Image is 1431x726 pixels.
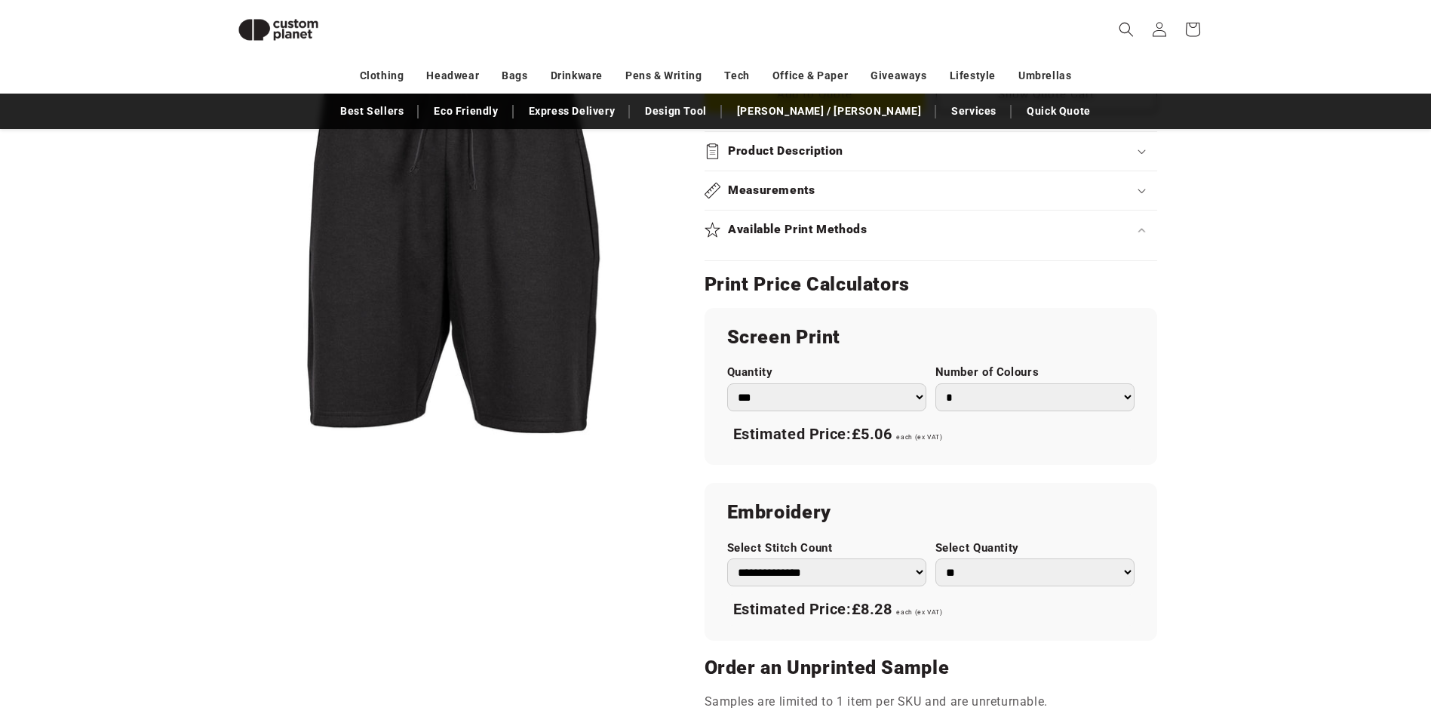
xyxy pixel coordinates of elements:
a: Bags [502,63,527,89]
a: Pens & Writing [625,63,702,89]
span: £5.06 [852,425,892,443]
summary: Product Description [705,132,1157,171]
h2: Order an Unprinted Sample [705,656,1157,680]
img: Custom Planet [226,6,331,54]
span: each (ex VAT) [896,608,942,616]
summary: Measurements [705,171,1157,210]
h2: Screen Print [727,325,1135,349]
h2: Embroidery [727,500,1135,525]
span: £8.28 [852,600,892,618]
span: each (ex VAT) [896,433,942,441]
a: Clothing [360,63,404,89]
summary: Available Print Methods [705,211,1157,249]
label: Select Stitch Count [727,541,926,555]
iframe: Chat Widget [1179,563,1431,726]
summary: Search [1110,13,1143,46]
label: Number of Colours [935,365,1135,380]
a: Design Tool [637,98,714,125]
h2: Product Description [728,143,843,159]
div: Estimated Price: [727,419,1135,451]
a: Eco Friendly [426,98,505,125]
label: Select Quantity [935,541,1135,555]
a: Giveaways [871,63,926,89]
h2: Available Print Methods [728,222,868,238]
a: Express Delivery [521,98,623,125]
p: Samples are limited to 1 item per SKU and are unreturnable. [705,691,1157,713]
a: [PERSON_NAME] / [PERSON_NAME] [729,98,929,125]
a: Best Sellers [333,98,411,125]
media-gallery: Gallery Viewer [226,23,667,464]
a: Services [944,98,1004,125]
label: Quantity [727,365,926,380]
a: Headwear [426,63,479,89]
a: Drinkware [551,63,603,89]
div: Estimated Price: [727,594,1135,626]
a: Office & Paper [772,63,848,89]
a: Quick Quote [1019,98,1098,125]
a: Tech [724,63,749,89]
a: Lifestyle [950,63,996,89]
h2: Measurements [728,183,815,198]
h2: Print Price Calculators [705,272,1157,297]
a: Umbrellas [1018,63,1071,89]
